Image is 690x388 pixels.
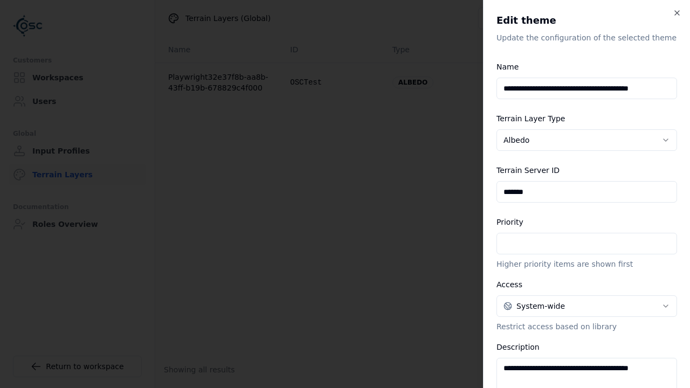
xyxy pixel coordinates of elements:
[496,63,519,71] label: Name
[496,343,540,351] label: Description
[496,166,560,175] label: Terrain Server ID
[496,13,677,28] h2: Edit theme
[496,114,565,123] label: Terrain Layer Type
[496,32,677,43] p: Update the configuration of the selected theme
[496,218,523,226] label: Priority
[496,280,522,289] label: Access
[496,321,677,332] p: Restrict access based on library
[496,259,677,269] p: Higher priority items are shown first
